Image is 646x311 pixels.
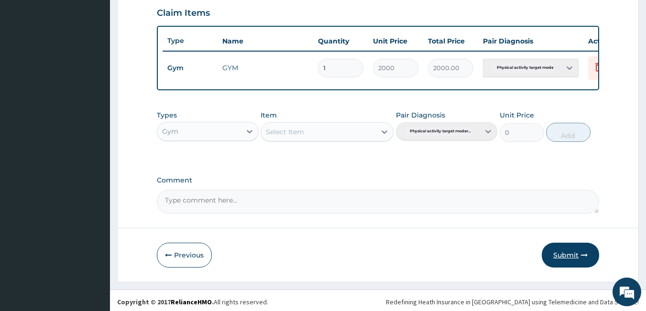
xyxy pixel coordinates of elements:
th: Type [163,32,218,50]
th: Actions [583,32,631,51]
img: d_794563401_company_1708531726252_794563401 [18,48,39,72]
span: We're online! [55,94,132,191]
div: Gym [162,127,178,136]
textarea: Type your message and hit 'Enter' [5,208,182,242]
strong: Copyright © 2017 . [117,298,214,306]
label: Item [261,110,277,120]
th: Name [218,32,313,51]
h3: Claim Items [157,8,210,19]
div: Chat with us now [50,54,161,66]
div: Redefining Heath Insurance in [GEOGRAPHIC_DATA] using Telemedicine and Data Science! [386,297,639,307]
td: GYM [218,58,313,77]
th: Quantity [313,32,368,51]
td: Gym [163,59,218,77]
a: RelianceHMO [171,298,212,306]
th: Pair Diagnosis [478,32,583,51]
button: Previous [157,243,212,268]
label: Types [157,111,177,119]
button: Add [546,123,591,142]
button: Submit [542,243,599,268]
div: Select Item [266,127,304,137]
th: Total Price [423,32,478,51]
label: Comment [157,176,600,184]
div: Minimize live chat window [157,5,180,28]
label: Pair Diagnosis [396,110,445,120]
th: Unit Price [368,32,423,51]
label: Unit Price [500,110,534,120]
